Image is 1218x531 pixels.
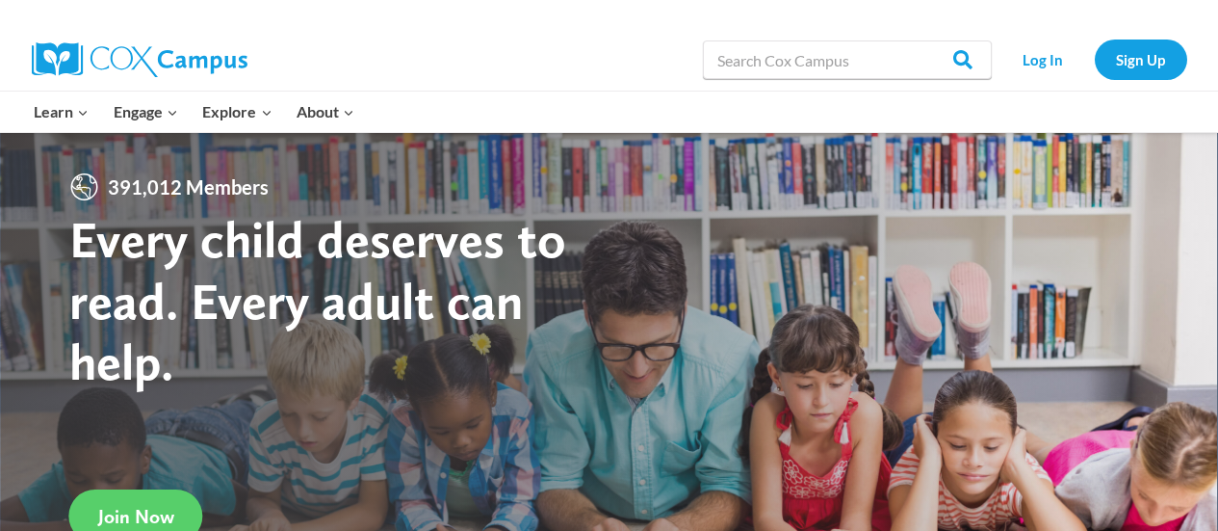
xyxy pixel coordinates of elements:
[1001,40,1187,79] nav: Secondary Navigation
[703,40,992,79] input: Search Cox Campus
[98,505,174,528] span: Join Now
[1095,40,1187,79] a: Sign Up
[1001,40,1085,79] a: Log In
[202,99,272,124] span: Explore
[297,99,354,124] span: About
[114,99,178,124] span: Engage
[22,92,367,132] nav: Primary Navigation
[34,99,89,124] span: Learn
[69,208,566,392] strong: Every child deserves to read. Every adult can help.
[32,42,247,77] img: Cox Campus
[100,172,276,202] span: 391,012 Members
